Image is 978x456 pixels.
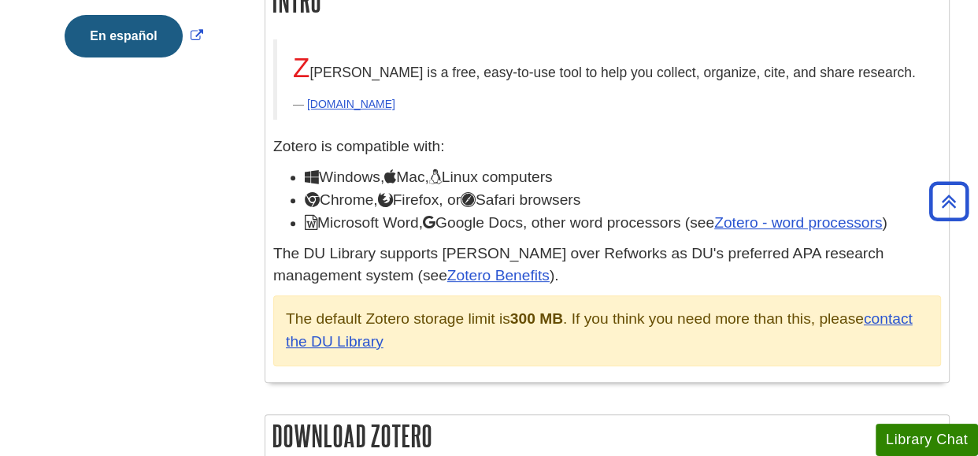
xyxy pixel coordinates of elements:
[293,52,309,83] span: Z
[273,135,941,158] p: Zotero is compatible with:
[273,295,941,366] div: The default Zotero storage limit is . If you think you need more than this, please
[65,15,182,57] button: En español
[305,189,941,212] li: Chrome, Firefox, or Safari browsers
[307,98,395,110] a: [DOMAIN_NAME]
[273,243,941,288] p: The DU Library supports [PERSON_NAME] over Refworks as DU's preferred APA research management sys...
[305,166,941,189] li: Windows, Mac, Linux computers
[286,310,913,350] a: contact the DU Library
[714,214,882,231] a: Zotero - word processors
[510,310,563,327] strong: 300 MB
[61,29,206,43] a: Link opens in new window
[293,47,925,89] p: [PERSON_NAME] is a free, easy-to-use tool to help you collect, organize, cite, and share research.
[305,212,941,235] li: Microsoft Word, Google Docs, other word processors (see )
[447,267,550,284] a: Zotero Benefits
[876,424,978,456] button: Library Chat
[924,191,974,212] a: Back to Top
